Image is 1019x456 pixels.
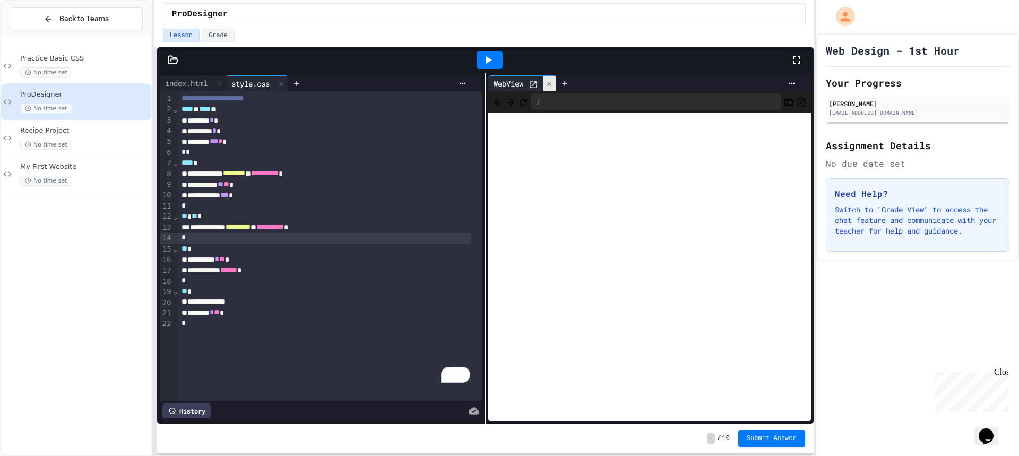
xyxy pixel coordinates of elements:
span: No time set [20,67,72,78]
div: 17 [160,265,173,276]
span: ProDesigner [172,8,228,21]
div: 1 [160,93,173,104]
button: Open in new tab [796,96,807,108]
div: 21 [160,308,173,319]
span: ProDesigner [20,90,149,99]
h3: Need Help? [835,187,1000,200]
div: style.css [226,78,275,89]
div: 19 [160,287,173,297]
div: [EMAIL_ADDRESS][DOMAIN_NAME] [829,109,1006,117]
div: History [162,403,211,418]
span: Back [493,95,503,108]
span: 10 [722,434,730,443]
div: No due date set [826,157,1009,170]
div: 6 [160,148,173,158]
div: / [531,93,781,110]
div: WebView [488,78,529,89]
div: 4 [160,126,173,136]
span: Recipe Project [20,126,149,135]
div: index.html [160,78,213,89]
span: Fold line [173,287,178,296]
div: To enrich screen reader interactions, please activate Accessibility in Grammarly extension settings [178,91,482,401]
span: No time set [20,140,72,150]
span: / [717,434,721,443]
div: 16 [160,255,173,265]
div: 11 [160,201,173,212]
button: Lesson [163,29,200,42]
div: 14 [160,233,173,244]
div: 22 [160,319,173,329]
iframe: chat widget [931,367,1008,412]
span: My First Website [20,162,149,171]
div: 12 [160,211,173,222]
span: Forward [505,95,516,108]
span: Fold line [173,105,178,114]
div: 5 [160,136,173,147]
button: Refresh [518,96,529,108]
div: style.css [226,75,288,91]
span: - [707,433,715,444]
button: Back to Teams [10,7,143,30]
span: Back to Teams [59,13,109,24]
button: Grade [202,29,235,42]
div: 8 [160,169,173,179]
h1: Web Design - 1st Hour [826,43,960,58]
div: 10 [160,190,173,201]
div: My Account [825,4,858,29]
div: 18 [160,277,173,287]
h2: Assignment Details [826,138,1009,153]
iframe: chat widget [974,414,1008,445]
div: index.html [160,75,226,91]
iframe: Web Preview [488,113,810,421]
div: 13 [160,222,173,233]
div: 7 [160,158,173,168]
div: 9 [160,179,173,190]
div: WebView [488,75,556,91]
div: 15 [160,244,173,255]
span: Fold line [173,212,178,221]
div: Chat with us now!Close [4,4,73,67]
span: No time set [20,104,72,114]
span: Fold line [173,245,178,253]
div: [PERSON_NAME] [829,99,1006,108]
div: 2 [160,104,173,115]
button: Console [783,96,794,108]
div: 3 [160,115,173,126]
p: Switch to "Grade View" to access the chat feature and communicate with your teacher for help and ... [835,204,1000,236]
span: Practice Basic CSS [20,54,149,63]
div: 20 [160,298,173,308]
h2: Your Progress [826,75,1009,90]
span: Submit Answer [747,434,797,443]
button: Submit Answer [738,430,805,447]
span: No time set [20,176,72,186]
span: Fold line [173,159,178,167]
